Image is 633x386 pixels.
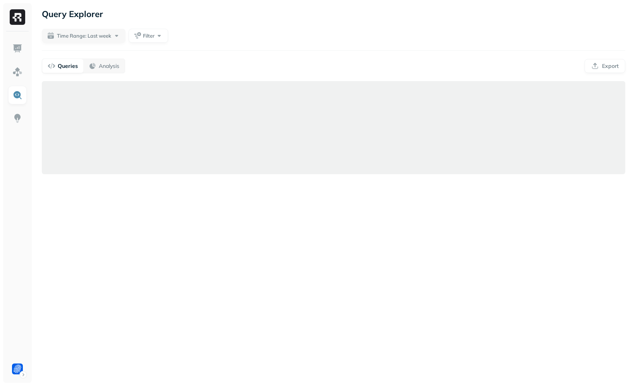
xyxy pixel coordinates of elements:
[42,29,126,43] button: Time Range: Last week
[10,9,25,25] img: Ryft
[99,62,119,70] p: Analysis
[58,62,78,70] p: Queries
[42,7,103,21] p: Query Explorer
[12,67,22,77] img: Assets
[143,32,155,40] span: Filter
[12,363,23,374] img: Forter
[12,90,22,100] img: Query Explorer
[585,59,625,73] button: Export
[57,32,111,40] span: Time Range: Last week
[12,113,22,123] img: Insights
[129,29,168,43] button: Filter
[12,43,22,54] img: Dashboard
